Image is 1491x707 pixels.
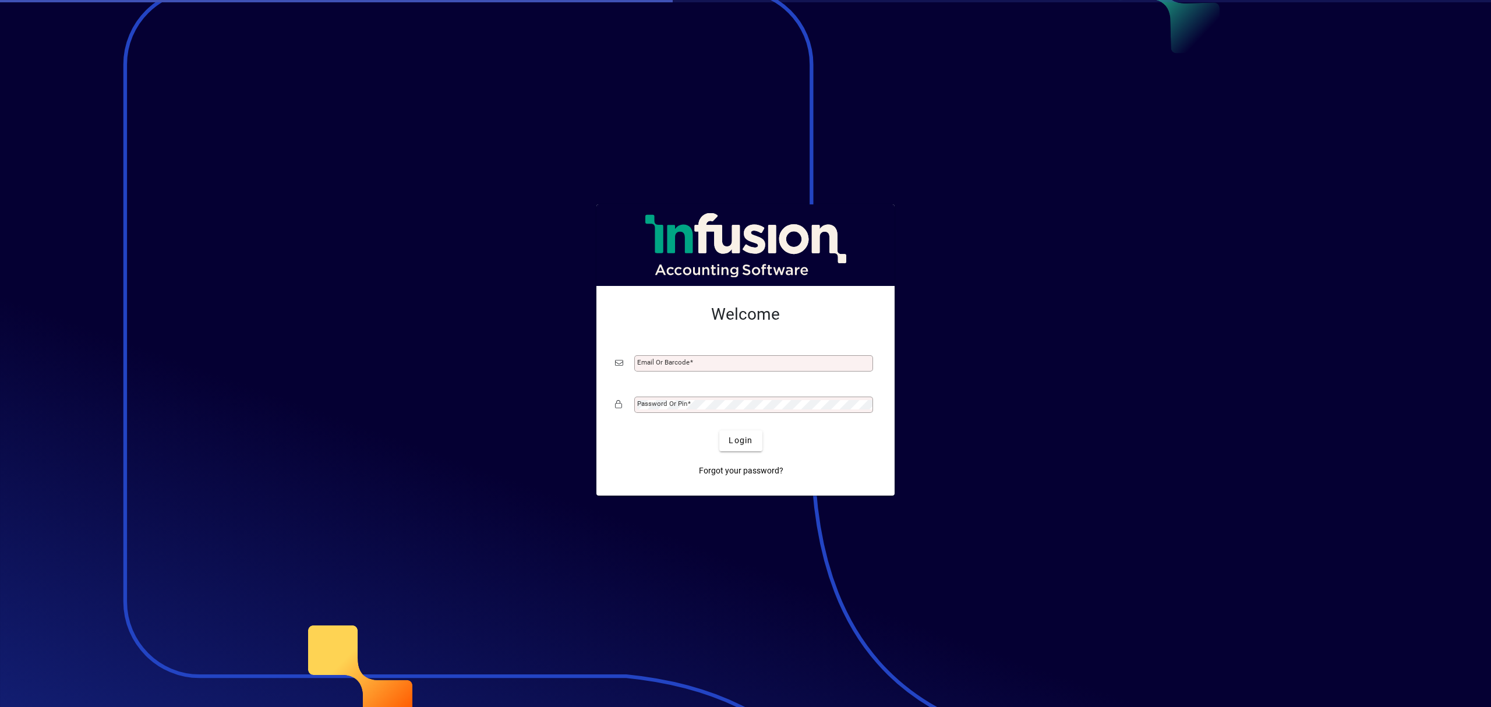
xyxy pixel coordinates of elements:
[694,461,788,482] a: Forgot your password?
[615,305,876,324] h2: Welcome
[699,465,783,477] span: Forgot your password?
[719,430,762,451] button: Login
[637,358,690,366] mat-label: Email or Barcode
[729,434,752,447] span: Login
[637,400,687,408] mat-label: Password or Pin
